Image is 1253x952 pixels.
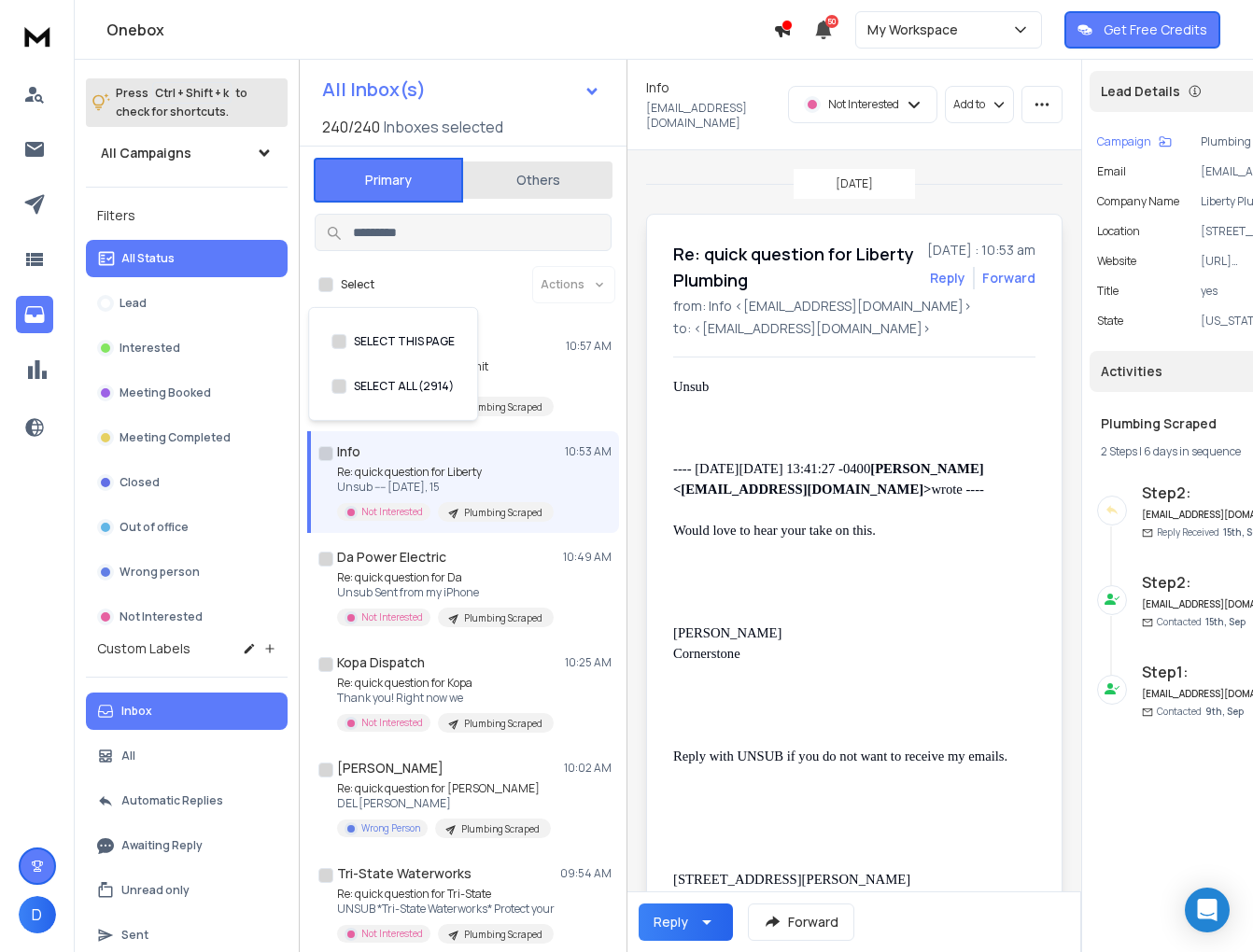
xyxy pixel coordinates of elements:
button: D [19,896,56,933]
button: Get Free Credits [1064,11,1220,49]
label: SELECT ALL (2914) [354,379,454,394]
img: logo [19,19,56,53]
span: 50 [825,15,838,28]
h1: Onebox [106,19,773,41]
label: SELECT THIS PAGE [354,334,455,349]
p: Get Free Credits [1104,21,1207,39]
p: My Workspace [867,21,965,39]
div: Open Intercom Messenger [1185,888,1230,932]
